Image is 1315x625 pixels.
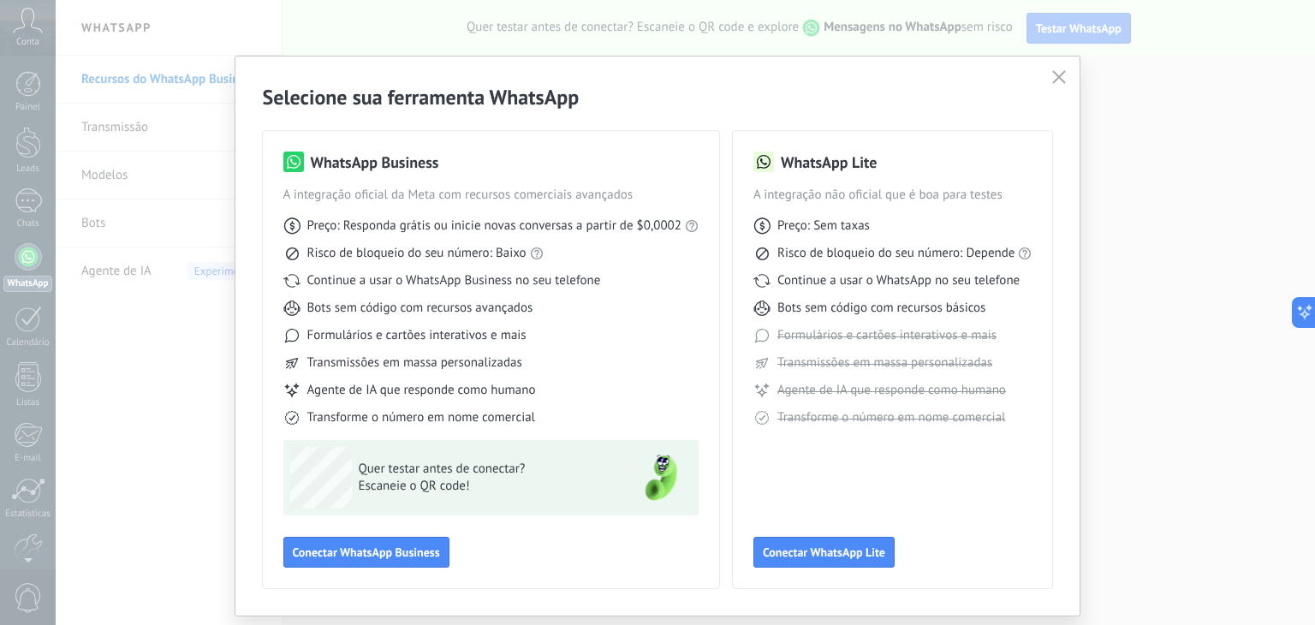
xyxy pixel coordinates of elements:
[777,354,992,372] span: Transmissões em massa personalizadas
[307,272,601,289] span: Continue a usar o WhatsApp Business no seu telefone
[307,382,536,399] span: Agente de IA que responde como humano
[307,300,533,317] span: Bots sem código com recursos avançados
[307,245,527,262] span: Risco de bloqueio do seu número: Baixo
[359,461,609,478] span: Quer testar antes de conectar?
[359,478,609,495] span: Escaneie o QR code!
[630,447,692,509] img: green-phone.png
[283,537,449,568] button: Conectar WhatsApp Business
[777,382,1006,399] span: Agente de IA que responde como humano
[777,327,997,344] span: Formulários e cartões interativos e mais
[777,300,985,317] span: Bots sem código com recursos básicos
[307,327,527,344] span: Formulários e cartões interativos e mais
[307,354,522,372] span: Transmissões em massa personalizadas
[753,187,1032,204] span: A integração não oficial que é boa para testes
[777,217,870,235] span: Preço: Sem taxas
[777,409,1005,426] span: Transforme o número em nome comercial
[263,84,1053,110] h2: Selecione sua ferramenta WhatsApp
[781,152,877,173] h3: WhatsApp Lite
[307,217,681,235] span: Preço: Responda grátis ou inicie novas conversas a partir de $0,0002
[307,409,535,426] span: Transforme o número em nome comercial
[777,245,1015,262] span: Risco de bloqueio do seu número: Depende
[753,537,895,568] button: Conectar WhatsApp Lite
[763,546,885,558] span: Conectar WhatsApp Lite
[293,546,440,558] span: Conectar WhatsApp Business
[777,272,1020,289] span: Continue a usar o WhatsApp no seu telefone
[283,187,699,204] span: A integração oficial da Meta com recursos comerciais avançados
[311,152,439,173] h3: WhatsApp Business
